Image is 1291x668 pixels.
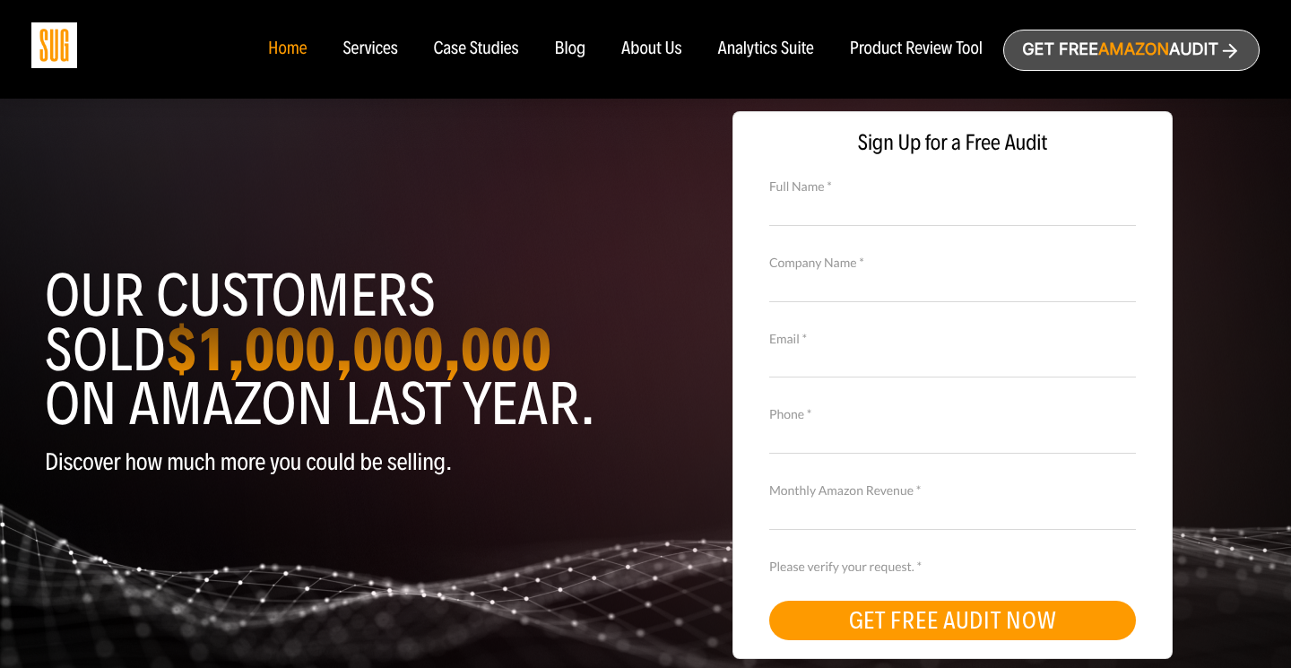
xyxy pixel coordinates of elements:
a: Home [268,39,307,59]
label: Monthly Amazon Revenue * [769,481,1136,500]
label: Please verify your request. * [769,557,1136,577]
span: Amazon [1098,40,1169,59]
label: Phone * [769,404,1136,424]
label: Full Name * [769,177,1136,196]
input: Contact Number * [769,422,1136,454]
label: Email * [769,329,1136,349]
a: Get freeAmazonAudit [1003,30,1260,71]
label: Company Name * [769,253,1136,273]
input: Email * [769,346,1136,377]
a: Analytics Suite [718,39,814,59]
strong: $1,000,000,000 [166,313,551,386]
button: GET FREE AUDIT NOW [769,601,1136,640]
span: Sign Up for a Free Audit [751,130,1154,156]
a: Product Review Tool [850,39,983,59]
a: Blog [555,39,586,59]
input: Monthly Amazon Revenue * [769,499,1136,530]
input: Company Name * [769,270,1136,301]
input: Full Name * [769,194,1136,225]
a: Services [342,39,397,59]
p: Discover how much more you could be selling. [45,449,632,475]
img: Sug [31,22,77,68]
h1: Our customers sold on Amazon last year. [45,269,632,431]
a: Case Studies [434,39,519,59]
a: About Us [621,39,682,59]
